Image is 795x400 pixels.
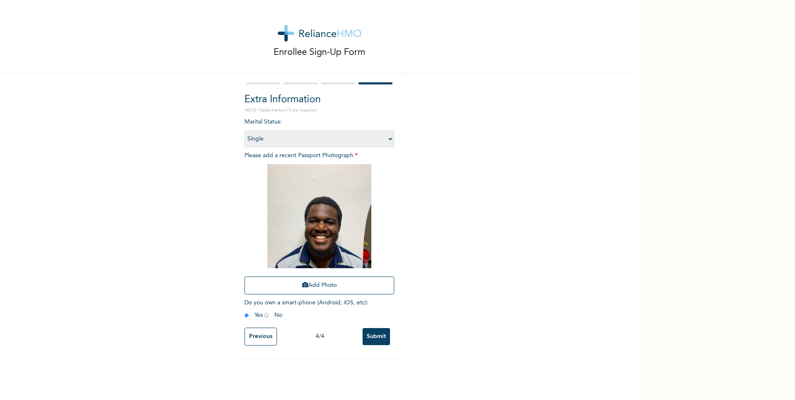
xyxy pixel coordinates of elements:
span: Please add a recent Passport Photograph [244,153,394,299]
span: Do you own a smart-phone (Android, iOS, etc) : Yes No [244,300,368,318]
h2: Extra Information [244,92,394,107]
p: NOTE: Fields marked (*) are required [244,107,394,114]
img: Crop [267,164,371,268]
button: Add Photo [244,277,394,294]
input: Previous [244,328,277,346]
img: logo [278,25,361,42]
div: 4 / 4 [277,332,363,341]
p: Enrollee Sign-Up Form [274,46,365,59]
input: Submit [363,328,390,345]
span: Marital Status : [244,119,394,142]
